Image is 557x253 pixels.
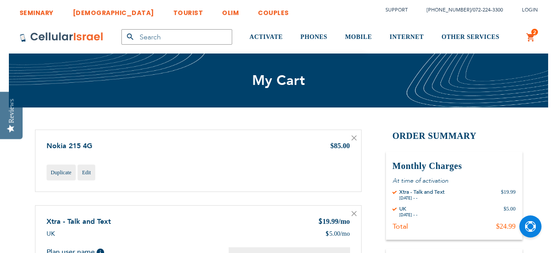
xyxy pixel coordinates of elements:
[473,7,503,13] a: 072-224-3300
[501,188,516,201] div: $19.99
[325,230,329,238] span: $
[393,160,516,172] h3: Monthly Charges
[393,176,516,185] p: At time of activation
[78,165,95,180] a: Edit
[533,29,536,36] span: 2
[325,230,350,238] div: 5.00
[339,218,350,225] span: /mo
[73,2,154,19] a: [DEMOGRAPHIC_DATA]
[522,7,538,13] span: Login
[399,212,417,218] div: [DATE] - -
[496,222,516,231] div: $24.99
[441,34,499,40] span: OTHER SERVICES
[121,29,232,45] input: Search
[386,7,408,13] a: Support
[390,21,424,54] a: INTERNET
[19,32,104,42] img: Cellular Israel Logo
[51,169,72,176] span: Duplicate
[418,4,503,16] li: /
[249,21,283,54] a: ACTIVATE
[300,34,327,40] span: PHONES
[427,7,471,13] a: [PHONE_NUMBER]
[300,21,327,54] a: PHONES
[345,34,372,40] span: MOBILE
[331,142,350,149] span: $85.00
[526,32,536,43] a: 2
[390,34,424,40] span: INTERNET
[249,34,283,40] span: ACTIVATE
[399,205,417,212] div: UK
[393,222,408,231] div: Total
[222,2,239,19] a: OLIM
[82,169,91,176] span: Edit
[441,21,499,54] a: OTHER SERVICES
[19,2,54,19] a: SEMINARY
[504,205,516,218] div: $5.00
[399,195,444,201] div: [DATE] - -
[8,99,16,123] div: Reviews
[318,217,323,227] span: $
[258,2,289,19] a: COUPLES
[318,217,350,227] div: 19.99
[47,217,111,226] a: Xtra - Talk and Text
[173,2,203,19] a: TOURIST
[47,165,76,180] a: Duplicate
[252,71,305,90] span: My Cart
[386,130,522,142] h2: Order Summary
[47,141,92,151] a: Nokia 215 4G
[399,188,444,195] div: Xtra - Talk and Text
[47,230,55,238] span: UK
[340,230,350,238] span: /mo
[345,21,372,54] a: MOBILE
